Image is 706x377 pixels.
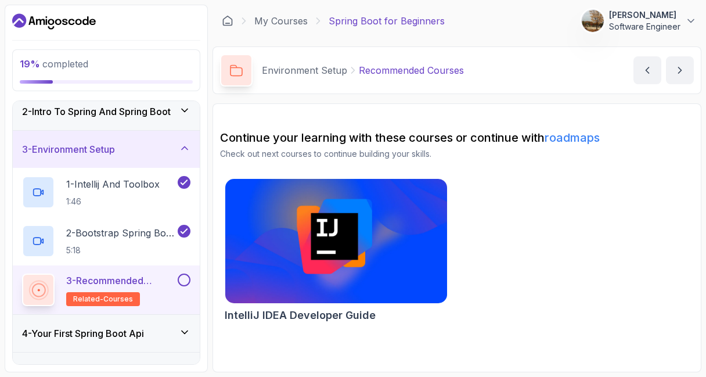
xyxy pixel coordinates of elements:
p: 1:46 [66,196,160,207]
h2: IntelliJ IDEA Developer Guide [225,307,376,324]
p: 1 - Intellij And Toolbox [66,177,160,191]
p: Check out next courses to continue building your skills. [220,148,694,160]
p: Software Engineer [609,21,680,33]
span: completed [20,58,88,70]
button: previous content [633,56,661,84]
button: 2-Bootstrap Spring Boot Project5:18 [22,225,190,257]
p: 3 - Recommended Courses [66,274,175,288]
a: My Courses [254,14,308,28]
a: Dashboard [222,15,233,27]
p: 5:18 [66,245,175,256]
button: 3-Environment Setup [13,131,200,168]
p: Environment Setup [262,63,347,77]
h2: Continue your learning with these courses or continue with [220,130,694,146]
span: 19 % [20,58,40,70]
p: 2 - Bootstrap Spring Boot Project [66,226,175,240]
button: user profile image[PERSON_NAME]Software Engineer [581,9,697,33]
a: Dashboard [12,12,96,31]
button: 1-Intellij And Toolbox1:46 [22,176,190,209]
button: 3-Recommended Coursesrelated-courses [22,274,190,306]
a: roadmaps [545,131,600,145]
p: Recommended Courses [359,63,464,77]
h3: 2 - Intro To Spring And Spring Boot [22,105,171,119]
h3: 3 - Environment Setup [22,142,115,156]
p: Spring Boot for Beginners [329,14,445,28]
button: 4-Your First Spring Boot Api [13,315,200,352]
a: IntelliJ IDEA Developer Guide cardIntelliJ IDEA Developer Guide [225,178,448,324]
p: [PERSON_NAME] [609,9,680,21]
button: next content [666,56,694,84]
img: IntelliJ IDEA Developer Guide card [225,179,447,303]
button: 2-Intro To Spring And Spring Boot [13,93,200,130]
img: user profile image [582,10,604,32]
h3: 4 - Your First Spring Boot Api [22,326,144,340]
span: related-courses [73,295,133,304]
